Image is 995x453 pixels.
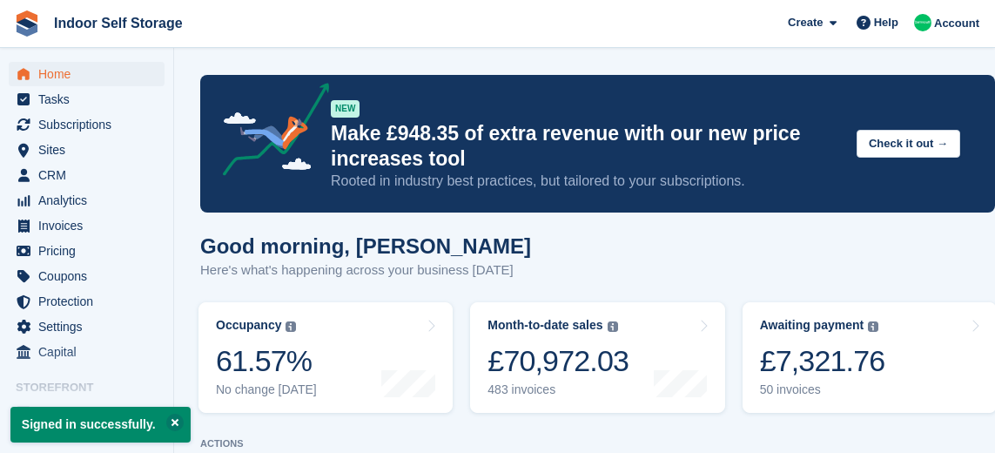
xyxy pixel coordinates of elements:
a: menu [9,239,165,263]
span: Settings [38,314,143,339]
button: Check it out → [857,130,960,159]
span: Capital [38,340,143,364]
a: Occupancy 61.57% No change [DATE] [198,302,453,413]
span: Create [788,14,823,31]
h1: Good morning, [PERSON_NAME] [200,234,531,258]
img: Helen Nicholls [914,14,931,31]
a: menu [9,112,165,137]
p: ACTIONS [200,438,995,450]
div: £70,972.03 [487,343,629,379]
a: menu [9,87,165,112]
a: menu [9,138,165,162]
a: menu [9,264,165,288]
span: Analytics [38,188,143,213]
p: Signed in successfully. [10,407,191,443]
a: menu [9,314,165,339]
a: menu [9,289,165,314]
img: icon-info-grey-7440780725fd019a000dd9b08b2336e03edf1995a4989e88bcd33f0948082b44.svg [868,321,878,332]
span: Storefront [16,379,173,396]
p: Rooted in industry best practices, but tailored to your subscriptions. [331,172,843,191]
span: CRM [38,163,143,187]
img: icon-info-grey-7440780725fd019a000dd9b08b2336e03edf1995a4989e88bcd33f0948082b44.svg [608,321,618,332]
img: price-adjustments-announcement-icon-8257ccfd72463d97f412b2fc003d46551f7dbcb40ab6d574587a9cd5c0d94... [208,83,330,182]
p: Here's what's happening across your business [DATE] [200,260,531,281]
a: menu [9,401,165,425]
a: menu [9,188,165,213]
span: Coupons [38,264,143,288]
div: 50 invoices [760,382,885,397]
a: Month-to-date sales £70,972.03 483 invoices [470,302,724,413]
div: 61.57% [216,343,317,379]
a: menu [9,163,165,187]
div: 483 invoices [487,382,629,397]
span: Help [874,14,898,31]
span: Pricing [38,239,143,263]
div: No change [DATE] [216,382,317,397]
a: menu [9,62,165,86]
span: Home [38,62,143,86]
span: Invoices [38,213,143,238]
div: NEW [331,100,360,118]
span: Account [934,15,979,32]
a: menu [9,213,165,238]
p: Make £948.35 of extra revenue with our new price increases tool [331,121,843,172]
a: menu [9,340,165,364]
div: Awaiting payment [760,318,864,333]
div: Occupancy [216,318,281,333]
img: icon-info-grey-7440780725fd019a000dd9b08b2336e03edf1995a4989e88bcd33f0948082b44.svg [286,321,296,332]
span: Protection [38,289,143,314]
a: Indoor Self Storage [47,9,190,37]
span: Sites [38,138,143,162]
span: Tasks [38,87,143,112]
div: £7,321.76 [760,343,885,379]
img: stora-icon-8386f47178a22dfd0bd8f6a31ec36ba5ce8667c1dd55bd0f319d3a0aa187defe.svg [14,10,40,37]
span: Subscriptions [38,112,143,137]
div: Month-to-date sales [487,318,602,333]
